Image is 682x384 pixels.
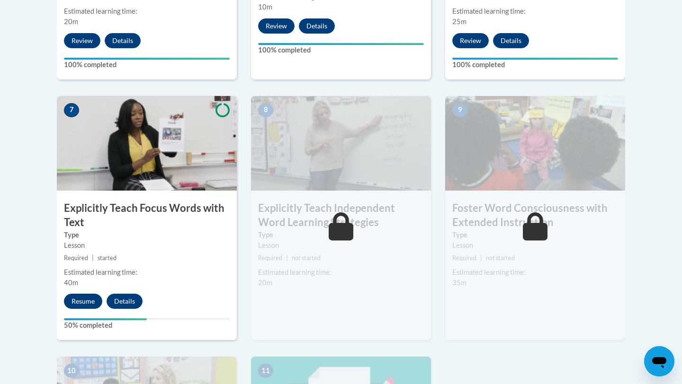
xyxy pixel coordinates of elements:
img: Course Image [251,96,431,191]
button: Review [452,33,489,48]
img: Course Image [57,96,237,191]
div: Lesson [64,240,230,251]
span: | [92,254,94,262]
span: 9 [452,103,467,117]
span: 10m [258,3,272,11]
h3: Explicitly Teach Focus Words with Text [57,201,237,230]
label: 100% completed [64,60,230,70]
span: Required [258,254,282,262]
label: 100% completed [258,45,424,55]
span: 8 [258,103,273,117]
img: Course Image [445,96,625,191]
span: 25m [452,17,467,26]
span: 20m [64,17,78,26]
span: 10 [64,364,79,378]
label: Type [64,230,230,240]
div: Lesson [452,240,618,251]
div: Your progress [452,58,618,60]
div: Estimated learning time: [64,6,230,17]
label: 100% completed [452,60,618,70]
div: Your progress [258,43,424,45]
span: | [286,254,288,262]
label: Type [452,230,618,240]
button: Resume [64,294,102,309]
span: 20m [258,279,272,287]
label: 50% completed [64,320,230,331]
div: Your progress [64,318,147,320]
div: Estimated learning time: [258,267,424,278]
h3: Explicitly Teach Independent Word Learning Strategies [251,201,431,230]
span: started [98,254,117,262]
span: Required [64,254,88,262]
div: Estimated learning time: [64,267,230,278]
span: not started [486,254,515,262]
button: Review [258,18,295,34]
button: Details [299,18,335,34]
span: 7 [64,103,79,117]
span: 40m [64,279,78,287]
iframe: Button to launch messaging window [644,346,674,376]
div: Estimated learning time: [452,267,618,278]
span: Required [452,254,476,262]
button: Details [107,294,143,309]
div: Your progress [64,58,230,60]
button: Review [64,33,100,48]
button: Details [493,33,529,48]
span: not started [292,254,321,262]
h3: Foster Word Consciousness with Extended Instruction [445,201,625,230]
div: Estimated learning time: [452,6,618,17]
label: Type [258,230,424,240]
div: Lesson [258,240,424,251]
span: 35m [452,279,467,287]
span: | [480,254,482,262]
button: Details [105,33,141,48]
span: 11 [258,364,273,378]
